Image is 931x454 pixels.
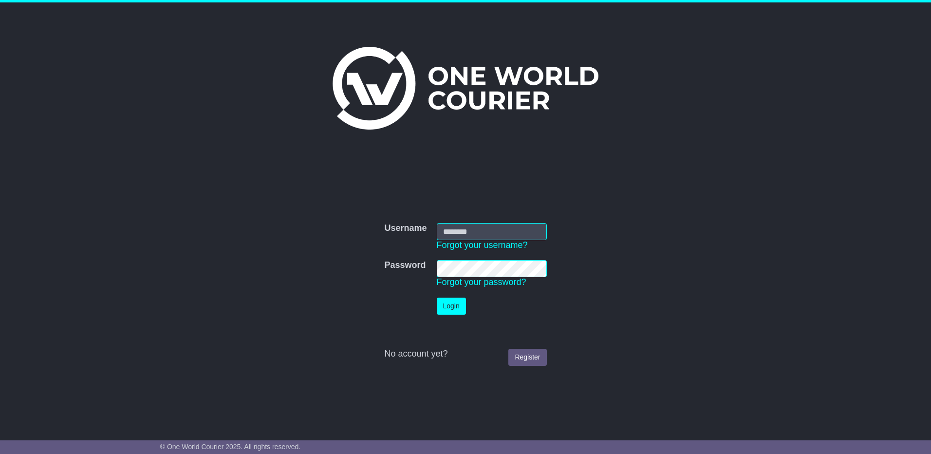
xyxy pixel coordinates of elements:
div: No account yet? [384,349,546,359]
label: Password [384,260,426,271]
button: Login [437,298,466,315]
label: Username [384,223,427,234]
a: Register [508,349,546,366]
a: Forgot your username? [437,240,528,250]
a: Forgot your password? [437,277,526,287]
span: © One World Courier 2025. All rights reserved. [160,443,301,451]
img: One World [333,47,598,130]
